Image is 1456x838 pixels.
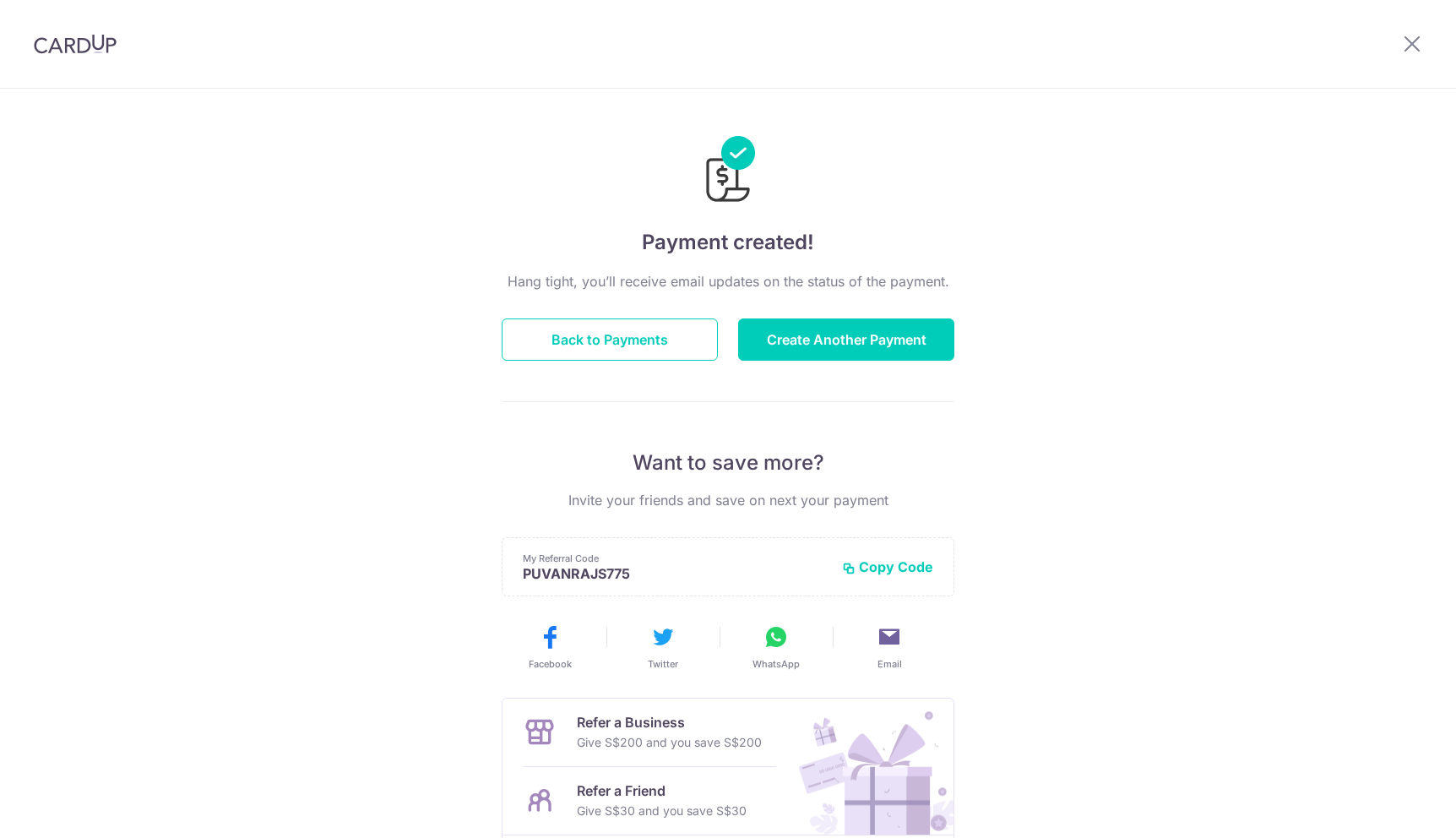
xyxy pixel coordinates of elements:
[752,657,800,671] span: WhatsApp
[502,318,718,361] button: Back to Payments
[34,34,117,54] img: CardUp
[577,781,747,801] p: Refer a Friend
[726,623,826,671] button: WhatsApp
[842,558,933,575] button: Copy Code
[648,657,678,671] span: Twitter
[738,318,954,361] button: Create Another Payment
[577,801,747,821] p: Give S$30 and you save S$30
[523,565,829,582] p: PUVANRAJS775
[502,227,954,258] h4: Payment created!
[502,271,954,291] p: Hang tight, you’ll receive email updates on the status of the payment.
[502,490,954,510] p: Invite your friends and save on next your payment
[613,623,713,671] button: Twitter
[500,623,600,671] button: Facebook
[577,732,762,753] p: Give S$200 and you save S$200
[502,449,954,476] p: Want to save more?
[523,552,829,565] p: My Referral Code
[839,623,939,671] button: Email
[577,712,762,732] p: Refer a Business
[701,136,755,207] img: Payments
[877,657,902,671] span: Email
[529,657,572,671] span: Facebook
[783,699,953,835] img: Refer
